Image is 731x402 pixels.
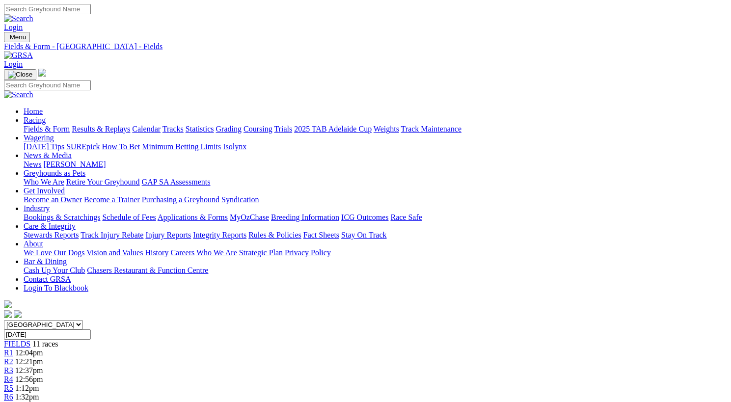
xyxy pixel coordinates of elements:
a: 2025 TAB Adelaide Cup [294,125,372,133]
a: GAP SA Assessments [142,178,211,186]
a: Industry [24,204,50,213]
img: Search [4,14,33,23]
a: Get Involved [24,187,65,195]
a: Weights [374,125,399,133]
a: R5 [4,384,13,392]
span: 12:21pm [15,357,43,366]
a: Injury Reports [145,231,191,239]
a: Fact Sheets [303,231,339,239]
div: Wagering [24,142,727,151]
a: Isolynx [223,142,246,151]
a: Home [24,107,43,115]
a: Fields & Form - [GEOGRAPHIC_DATA] - Fields [4,42,727,51]
a: Track Injury Rebate [81,231,143,239]
div: Greyhounds as Pets [24,178,727,187]
a: News & Media [24,151,72,160]
a: Care & Integrity [24,222,76,230]
a: [PERSON_NAME] [43,160,106,168]
a: Fields & Form [24,125,70,133]
a: R1 [4,348,13,357]
a: Rules & Policies [248,231,301,239]
a: About [24,240,43,248]
a: R4 [4,375,13,383]
div: Industry [24,213,727,222]
a: Schedule of Fees [102,213,156,221]
a: Privacy Policy [285,248,331,257]
a: Cash Up Your Club [24,266,85,274]
a: Calendar [132,125,161,133]
img: logo-grsa-white.png [38,69,46,77]
a: Login [4,23,23,31]
a: Login To Blackbook [24,284,88,292]
a: Coursing [244,125,272,133]
button: Toggle navigation [4,32,30,42]
a: Vision and Values [86,248,143,257]
a: Login [4,60,23,68]
a: Integrity Reports [193,231,246,239]
input: Search [4,4,91,14]
a: Syndication [221,195,259,204]
a: Wagering [24,134,54,142]
img: facebook.svg [4,310,12,318]
a: MyOzChase [230,213,269,221]
a: News [24,160,41,168]
img: Close [8,71,32,79]
a: Track Maintenance [401,125,461,133]
a: Who We Are [24,178,64,186]
a: R3 [4,366,13,375]
div: Racing [24,125,727,134]
a: Retire Your Greyhound [66,178,140,186]
span: 1:12pm [15,384,39,392]
a: We Love Our Dogs [24,248,84,257]
a: Who We Are [196,248,237,257]
a: Become a Trainer [84,195,140,204]
a: Grading [216,125,242,133]
a: Chasers Restaurant & Function Centre [87,266,208,274]
span: 1:32pm [15,393,39,401]
a: R2 [4,357,13,366]
img: twitter.svg [14,310,22,318]
input: Search [4,80,91,90]
a: Trials [274,125,292,133]
a: Bar & Dining [24,257,67,266]
a: [DATE] Tips [24,142,64,151]
a: Race Safe [390,213,422,221]
span: 12:56pm [15,375,43,383]
input: Select date [4,329,91,340]
span: 12:37pm [15,366,43,375]
a: FIELDS [4,340,30,348]
a: Bookings & Scratchings [24,213,100,221]
a: Become an Owner [24,195,82,204]
div: Care & Integrity [24,231,727,240]
span: 12:04pm [15,348,43,357]
a: Contact GRSA [24,275,71,283]
a: Racing [24,116,46,124]
img: logo-grsa-white.png [4,300,12,308]
span: R6 [4,393,13,401]
a: Results & Replays [72,125,130,133]
span: Menu [10,33,26,41]
a: History [145,248,168,257]
a: Stay On Track [341,231,386,239]
div: News & Media [24,160,727,169]
a: How To Bet [102,142,140,151]
a: Applications & Forms [158,213,228,221]
img: Search [4,90,33,99]
a: Statistics [186,125,214,133]
a: ICG Outcomes [341,213,388,221]
img: GRSA [4,51,33,60]
a: Careers [170,248,194,257]
span: 11 races [32,340,58,348]
a: Minimum Betting Limits [142,142,221,151]
a: Breeding Information [271,213,339,221]
a: Tracks [162,125,184,133]
a: Strategic Plan [239,248,283,257]
a: Greyhounds as Pets [24,169,85,177]
div: Bar & Dining [24,266,727,275]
